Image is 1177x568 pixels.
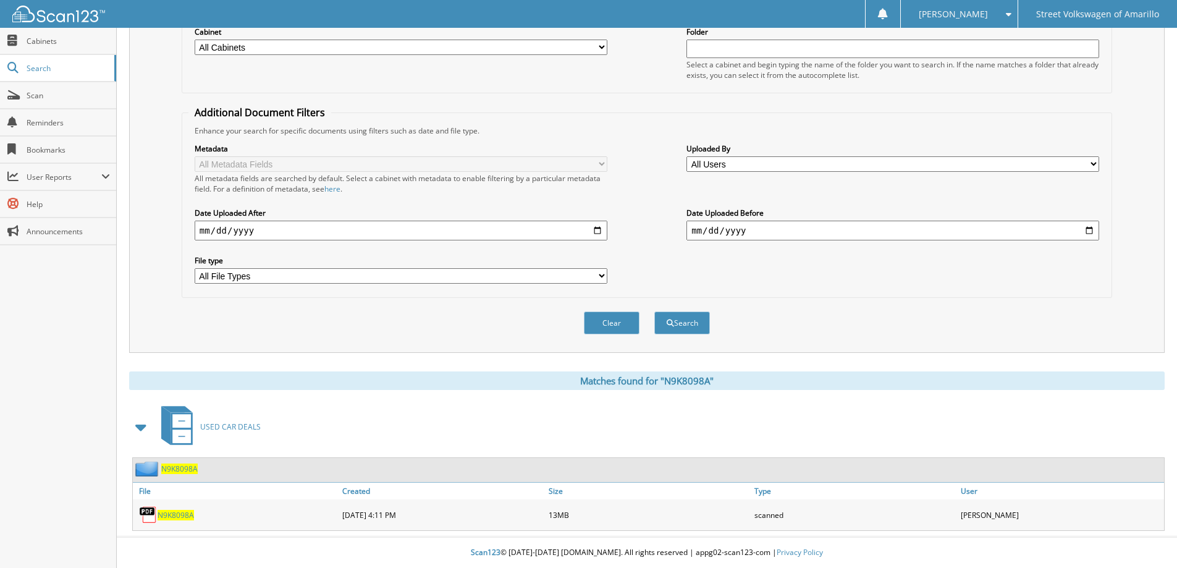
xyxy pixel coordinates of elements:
[12,6,105,22] img: scan123-logo-white.svg
[27,90,110,101] span: Scan
[751,502,958,527] div: scanned
[27,145,110,155] span: Bookmarks
[195,27,607,37] label: Cabinet
[133,483,339,499] a: File
[919,11,988,18] span: [PERSON_NAME]
[129,371,1165,390] div: Matches found for "N9K8098A"
[686,27,1099,37] label: Folder
[27,36,110,46] span: Cabinets
[686,221,1099,240] input: end
[161,464,198,474] a: N9K8098A
[200,422,261,432] span: USED CAR DEALS
[654,312,710,334] button: Search
[546,483,752,499] a: Size
[958,483,1164,499] a: User
[27,199,110,210] span: Help
[139,506,158,524] img: PDF.png
[584,312,639,334] button: Clear
[195,208,607,218] label: Date Uploaded After
[546,502,752,527] div: 13MB
[339,502,546,527] div: [DATE] 4:11 PM
[188,106,331,119] legend: Additional Document Filters
[27,63,108,74] span: Search
[686,143,1099,154] label: Uploaded By
[27,172,101,182] span: User Reports
[27,117,110,128] span: Reminders
[1036,11,1159,18] span: Street Volkswagen of Amarillo
[117,538,1177,568] div: © [DATE]-[DATE] [DOMAIN_NAME]. All rights reserved | appg02-scan123-com |
[27,226,110,237] span: Announcements
[195,255,607,266] label: File type
[958,502,1164,527] div: [PERSON_NAME]
[135,461,161,477] img: folder2.png
[1115,509,1177,568] iframe: Chat Widget
[686,208,1099,218] label: Date Uploaded Before
[195,143,607,154] label: Metadata
[777,547,823,557] a: Privacy Policy
[324,184,340,194] a: here
[339,483,546,499] a: Created
[195,173,607,194] div: All metadata fields are searched by default. Select a cabinet with metadata to enable filtering b...
[195,221,607,240] input: start
[154,402,261,451] a: USED CAR DEALS
[158,510,194,520] a: N9K8098A
[751,483,958,499] a: Type
[686,59,1099,80] div: Select a cabinet and begin typing the name of the folder you want to search in. If the name match...
[471,547,500,557] span: Scan123
[188,125,1105,136] div: Enhance your search for specific documents using filters such as date and file type.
